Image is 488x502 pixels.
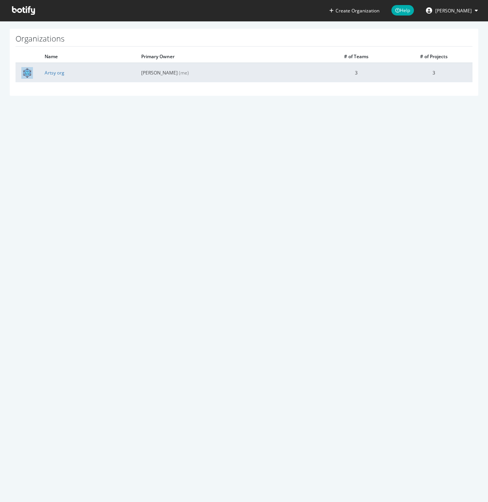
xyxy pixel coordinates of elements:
td: 3 [395,63,472,82]
span: Jenna Poczik [435,7,472,14]
th: # of Projects [395,50,472,63]
h1: Organizations [16,35,472,47]
td: [PERSON_NAME] [135,63,317,82]
th: # of Teams [317,50,395,63]
span: Help [391,5,414,16]
th: Name [39,50,135,63]
th: Primary Owner [135,50,317,63]
td: 3 [317,63,395,82]
button: Create Organization [329,7,380,14]
a: Artsy org [45,69,64,76]
span: (me) [179,69,189,76]
button: [PERSON_NAME] [420,4,484,17]
img: Artsy org [21,67,33,79]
